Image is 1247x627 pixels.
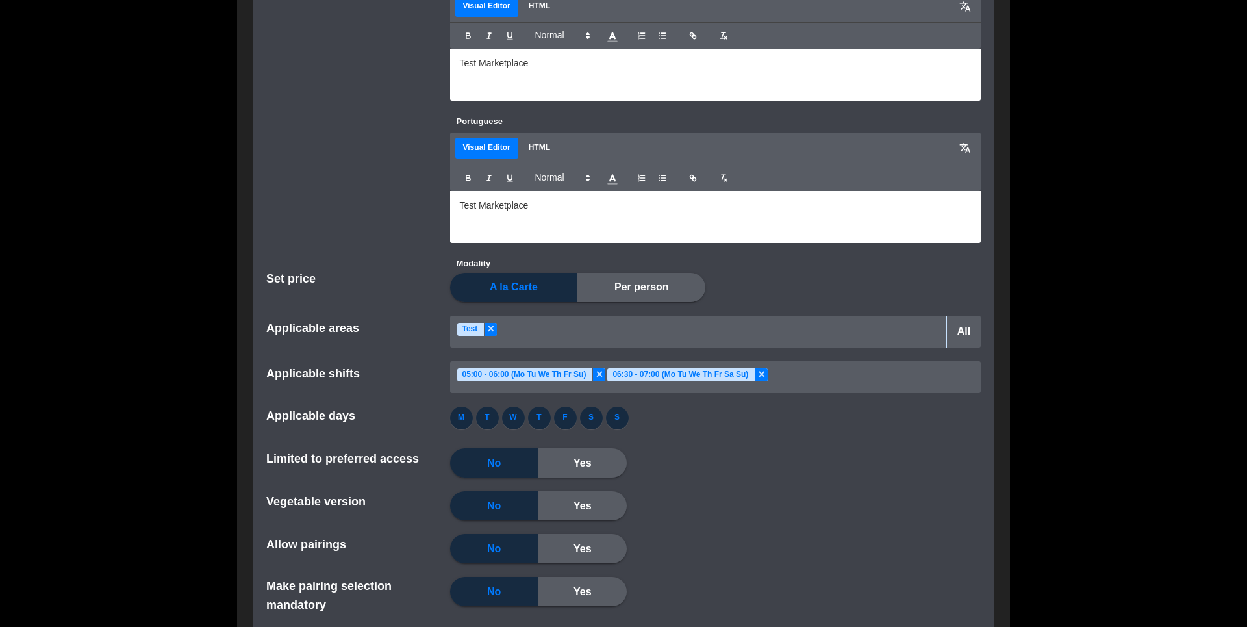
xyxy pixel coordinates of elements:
div: W [502,407,525,429]
span: translate [959,1,971,12]
div: Modality [450,257,706,270]
span: Applicable areas [266,319,359,338]
div: T [476,407,499,429]
span: No [487,583,501,600]
span: translate [959,142,971,154]
div: S [580,407,603,429]
span: Allow pairings [266,535,346,554]
span: Make pairing selection mandatory [266,577,431,615]
span: Vegetable version [266,493,366,511]
span: Applicable days [266,407,355,426]
span: No [487,541,501,557]
p: Test Marketplace [460,199,972,212]
span: 05:00 - 06:00 (Mo Tu We Th Fr Su) [462,368,586,381]
span: Yes [573,455,592,472]
span: Set price [266,270,316,288]
div: T [528,407,551,429]
button: HTML [521,138,558,159]
span: No [487,455,501,472]
button: All [946,316,981,348]
span: × [755,368,768,381]
button: translate [955,138,976,159]
span: Applicable shifts [266,365,360,383]
span: Per person [614,279,669,296]
span: × [592,368,605,381]
span: A la Carte [490,279,538,296]
span: Yes [573,541,592,557]
div: S [606,407,629,429]
span: Test [462,323,478,336]
span: No [487,498,501,515]
span: Yes [573,583,592,600]
label: Portuguese [450,114,981,128]
div: F [554,407,577,429]
p: Test Marketplace [460,57,972,70]
span: × [484,323,497,336]
button: Visual Editor [455,138,518,159]
span: 06:30 - 07:00 (Mo Tu We Th Fr Sa Su) [612,368,748,381]
div: M [450,407,473,429]
span: Limited to preferred access [266,450,419,468]
span: Yes [573,498,592,515]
